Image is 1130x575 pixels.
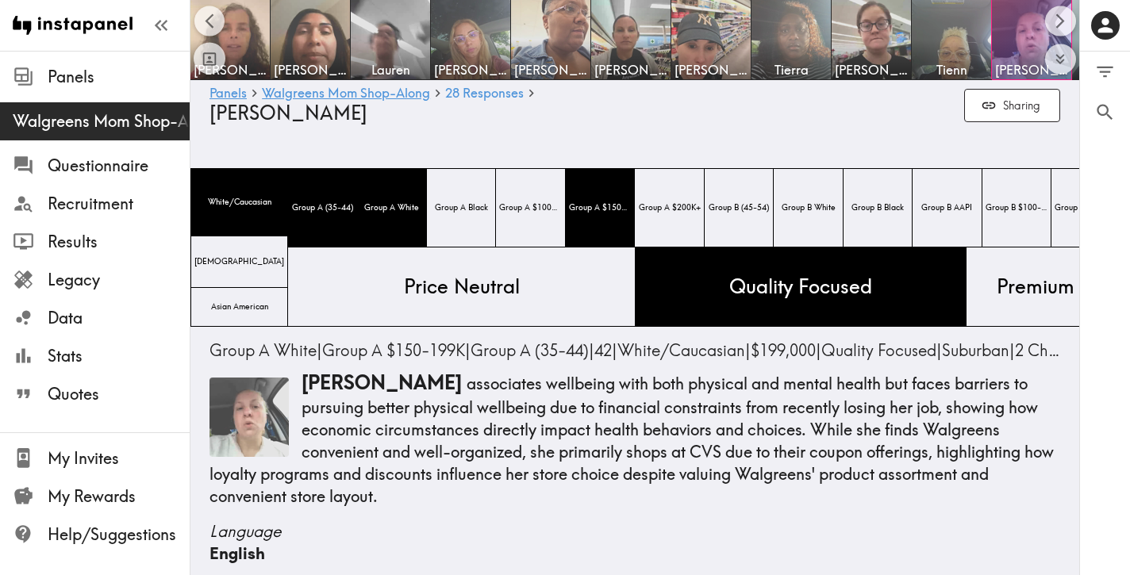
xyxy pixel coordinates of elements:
[48,485,190,508] span: My Rewards
[496,199,564,217] span: Group A $100-149K
[964,89,1060,123] button: Sharing
[432,199,491,217] span: Group A Black
[209,520,1060,542] span: Language
[915,61,988,79] span: Tienn
[1045,44,1076,75] button: Expand to show all items
[48,447,190,470] span: My Invites
[1015,340,1094,360] span: |
[322,340,471,360] span: |
[48,307,190,329] span: Data
[48,523,190,546] span: Help/Suggestions
[594,61,667,79] span: [PERSON_NAME]
[675,61,748,79] span: [PERSON_NAME]
[302,370,462,394] span: [PERSON_NAME]
[289,199,356,217] span: Group A (35-44)
[48,345,190,367] span: Stats
[835,61,908,79] span: [PERSON_NAME]
[942,340,1015,360] span: |
[48,193,190,215] span: Recruitment
[194,6,225,36] button: Scroll left
[982,199,1051,217] span: Group B $100-149K
[942,340,1009,360] span: Suburban
[1051,199,1120,217] span: Group B $150-199K
[821,340,936,360] span: Quality Focused
[191,253,287,270] span: [DEMOGRAPHIC_DATA]
[48,155,190,177] span: Questionnaire
[48,231,190,253] span: Results
[354,61,427,79] span: Lauren
[361,199,422,217] span: Group A White
[209,340,317,360] span: Group A White
[194,61,267,79] span: [PERSON_NAME]
[918,199,975,217] span: Group B AAPI
[434,61,507,79] span: [PERSON_NAME]
[617,340,745,360] span: White/Caucasian
[705,199,772,217] span: Group B (45-54)
[48,66,190,88] span: Panels
[13,110,190,132] span: Walgreens Mom Shop-Along
[48,269,190,291] span: Legacy
[471,340,594,360] span: |
[995,61,1068,79] span: [PERSON_NAME]
[726,270,875,303] span: Quality Focused
[1080,92,1130,132] button: Search
[1015,340,1089,360] span: 2 Children
[1094,61,1116,82] span: Filter Responses
[1094,102,1116,123] span: Search
[751,340,821,360] span: |
[205,194,275,211] span: White/Caucasian
[1045,6,1076,36] button: Scroll right
[1080,52,1130,92] button: Filter Responses
[594,340,617,360] span: |
[821,340,942,360] span: |
[274,61,347,79] span: [PERSON_NAME]
[617,340,751,360] span: |
[262,86,430,102] a: Walgreens Mom Shop-Along
[209,86,247,102] a: Panels
[471,340,589,360] span: Group A (35-44)
[401,270,523,303] span: Price Neutral
[636,199,704,217] span: Group A $200K+
[209,378,289,457] img: Thumbnail
[194,43,225,75] button: Toggle between responses and questions
[209,101,367,125] span: [PERSON_NAME]
[48,383,190,405] span: Quotes
[445,86,524,99] span: 28 Responses
[514,61,587,79] span: [PERSON_NAME]
[208,298,271,316] span: Asian American
[209,340,322,360] span: |
[778,199,839,217] span: Group B White
[566,199,634,217] span: Group A $150-199K
[751,340,816,360] span: $199,000
[445,86,524,102] a: 28 Responses
[848,199,907,217] span: Group B Black
[209,543,265,563] span: English
[755,61,828,79] span: Tierra
[209,370,1060,508] p: associates wellbeing with both physical and mental health but faces barriers to pursuing better p...
[594,340,612,360] span: 42
[322,340,465,360] span: Group A $150-199K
